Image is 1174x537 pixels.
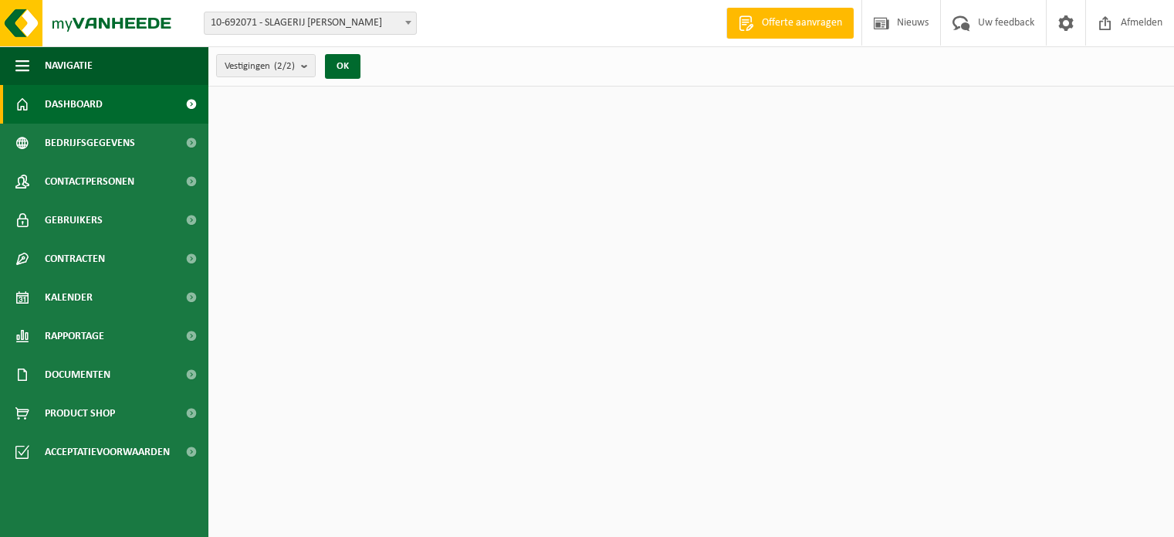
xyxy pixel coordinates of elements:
button: OK [325,54,360,79]
span: Kalender [45,278,93,317]
span: Acceptatievoorwaarden [45,433,170,471]
span: Documenten [45,355,110,394]
button: Vestigingen(2/2) [216,54,316,77]
span: Bedrijfsgegevens [45,124,135,162]
span: Contracten [45,240,105,278]
span: 10-692071 - SLAGERIJ CHRIS - MACHELEN [205,12,416,34]
span: Contactpersonen [45,162,134,201]
span: Vestigingen [225,55,295,78]
span: Rapportage [45,317,104,355]
span: Offerte aanvragen [758,15,846,31]
span: Dashboard [45,85,103,124]
span: Gebruikers [45,201,103,240]
a: Offerte aanvragen [726,8,854,39]
span: Product Shop [45,394,115,433]
count: (2/2) [274,61,295,71]
span: 10-692071 - SLAGERIJ CHRIS - MACHELEN [204,12,417,35]
span: Navigatie [45,46,93,85]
